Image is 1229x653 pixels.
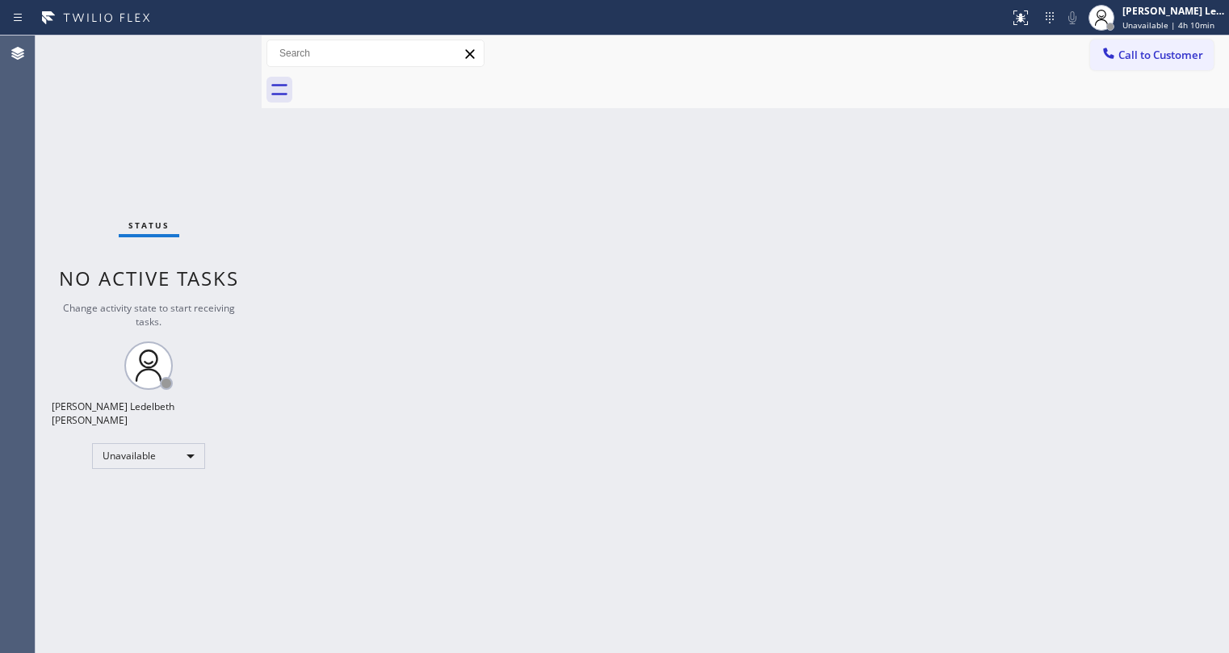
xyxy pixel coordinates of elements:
[1122,19,1214,31] span: Unavailable | 4h 10min
[92,443,205,469] div: Unavailable
[1090,40,1214,70] button: Call to Customer
[59,265,239,291] span: No active tasks
[128,220,170,231] span: Status
[1118,48,1203,62] span: Call to Customer
[63,301,235,329] span: Change activity state to start receiving tasks.
[52,400,245,427] div: [PERSON_NAME] Ledelbeth [PERSON_NAME]
[267,40,484,66] input: Search
[1122,4,1224,18] div: [PERSON_NAME] Ledelbeth [PERSON_NAME]
[1061,6,1084,29] button: Mute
